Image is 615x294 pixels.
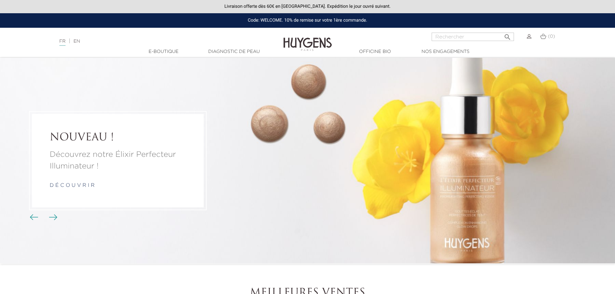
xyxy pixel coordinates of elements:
[432,33,514,41] input: Rechercher
[131,48,196,55] a: E-Boutique
[283,27,332,52] img: Huygens
[343,48,407,55] a: Officine Bio
[74,39,80,44] a: EN
[50,132,186,144] a: NOUVEAU !
[32,213,53,222] div: Boutons du carrousel
[50,183,95,188] a: d é c o u v r i r
[59,39,66,46] a: FR
[548,34,555,39] span: (0)
[202,48,266,55] a: Diagnostic de peau
[502,31,513,39] button: 
[50,149,186,172] a: Découvrez notre Élixir Perfecteur Illuminateur !
[56,37,251,45] div: |
[504,31,511,39] i: 
[413,48,478,55] a: Nos engagements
